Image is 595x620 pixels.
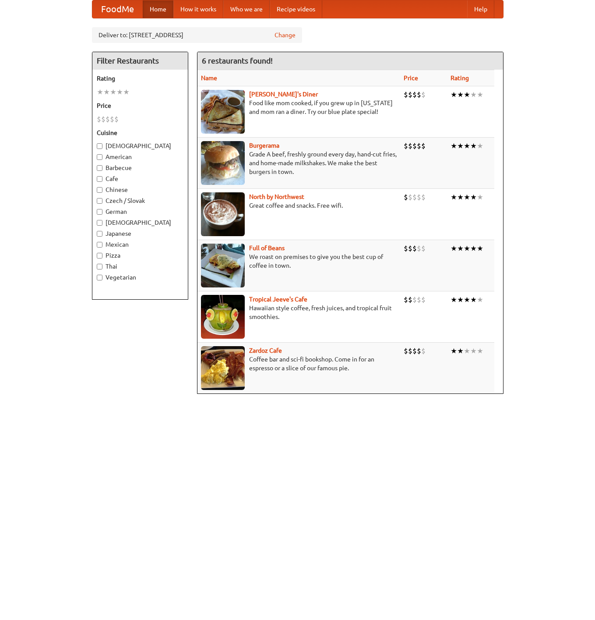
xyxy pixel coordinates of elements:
[408,295,412,305] li: $
[467,0,494,18] a: Help
[97,262,183,271] label: Thai
[123,87,130,97] li: ★
[97,207,183,216] label: German
[464,346,470,356] li: ★
[421,192,426,202] li: $
[97,128,183,137] h5: Cuisine
[249,91,318,98] a: [PERSON_NAME]'s Diner
[470,192,477,202] li: ★
[201,355,397,372] p: Coffee bar and sci-fi bookshop. Come in for an espresso or a slice of our famous pie.
[97,154,102,160] input: American
[408,192,412,202] li: $
[451,192,457,202] li: ★
[97,165,102,171] input: Barbecue
[451,295,457,305] li: ★
[201,252,397,270] p: We roast on premises to give you the best cup of coffee in town.
[417,244,421,253] li: $
[404,295,408,305] li: $
[249,244,285,252] a: Full of Beans
[421,90,426,99] li: $
[270,0,322,18] a: Recipe videos
[408,141,412,151] li: $
[97,185,183,194] label: Chinese
[457,244,464,253] li: ★
[412,346,417,356] li: $
[201,295,245,339] img: jeeves.jpg
[404,90,408,99] li: $
[451,244,457,253] li: ★
[408,346,412,356] li: $
[470,295,477,305] li: ★
[412,192,417,202] li: $
[249,296,307,303] a: Tropical Jeeve's Cafe
[97,218,183,227] label: [DEMOGRAPHIC_DATA]
[201,304,397,321] p: Hawaiian style coffee, fresh juices, and tropical fruit smoothies.
[412,295,417,305] li: $
[97,231,102,237] input: Japanese
[201,150,397,176] p: Grade A beef, freshly ground every day, hand-cut fries, and home-made milkshakes. We make the bes...
[97,273,183,282] label: Vegetarian
[412,141,417,151] li: $
[249,142,279,149] a: Burgerama
[477,244,483,253] li: ★
[470,346,477,356] li: ★
[110,114,114,124] li: $
[201,192,245,236] img: north.jpg
[92,52,188,70] h4: Filter Restaurants
[201,90,245,134] img: sallys.jpg
[97,242,102,248] input: Mexican
[101,114,106,124] li: $
[97,176,102,182] input: Cafe
[97,114,101,124] li: $
[404,141,408,151] li: $
[457,90,464,99] li: ★
[201,201,397,210] p: Great coffee and snacks. Free wifi.
[412,90,417,99] li: $
[412,244,417,253] li: $
[464,244,470,253] li: ★
[451,74,469,81] a: Rating
[477,346,483,356] li: ★
[97,220,102,226] input: [DEMOGRAPHIC_DATA]
[249,193,304,200] a: North by Northwest
[408,90,412,99] li: $
[114,114,119,124] li: $
[97,74,183,83] h5: Rating
[97,143,102,149] input: [DEMOGRAPHIC_DATA]
[97,229,183,238] label: Japanese
[457,346,464,356] li: ★
[404,192,408,202] li: $
[201,141,245,185] img: burgerama.jpg
[106,114,110,124] li: $
[201,74,217,81] a: Name
[477,192,483,202] li: ★
[464,90,470,99] li: ★
[97,196,183,205] label: Czech / Slovak
[477,141,483,151] li: ★
[417,141,421,151] li: $
[97,152,183,161] label: American
[451,141,457,151] li: ★
[470,141,477,151] li: ★
[143,0,173,18] a: Home
[97,174,183,183] label: Cafe
[457,141,464,151] li: ★
[97,142,183,150] label: [DEMOGRAPHIC_DATA]
[201,244,245,287] img: beans.jpg
[173,0,223,18] a: How it works
[464,295,470,305] li: ★
[97,264,102,269] input: Thai
[97,101,183,110] h5: Price
[97,209,102,215] input: German
[97,251,183,260] label: Pizza
[451,90,457,99] li: ★
[97,253,102,259] input: Pizza
[97,240,183,249] label: Mexican
[417,295,421,305] li: $
[464,192,470,202] li: ★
